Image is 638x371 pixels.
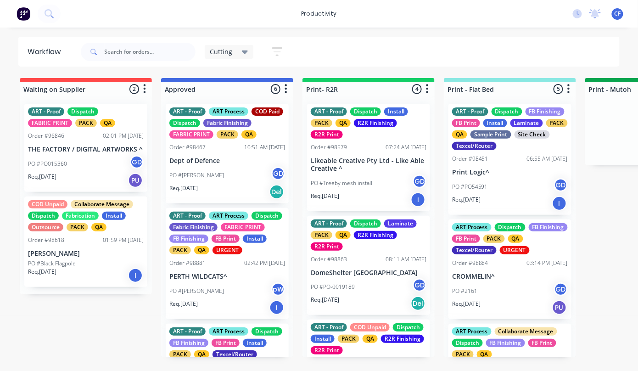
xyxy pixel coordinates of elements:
[252,107,283,116] div: COD Paid
[128,268,143,283] div: I
[252,212,282,220] div: Dispatch
[527,155,568,163] div: 06:55 AM [DATE]
[354,119,397,127] div: R2R Finishing
[169,223,218,231] div: Fabric Finishing
[311,242,343,251] div: R2R Print
[452,235,480,243] div: FB Print
[508,235,523,243] div: QA
[169,184,198,192] p: Req. [DATE]
[105,43,196,61] input: Search for orders...
[500,246,530,254] div: URGENT
[169,107,206,116] div: ART - Proof
[307,104,430,211] div: ART - ProofDispatchInstallPACKQAR2R FinishingR2R PrintOrder #9857907:24 AM [DATE]Likeable Creativ...
[526,107,565,116] div: FB Finishing
[311,346,343,354] div: R2R Print
[210,47,233,56] span: Cutting
[384,219,417,228] div: Laminate
[169,300,198,308] p: Req. [DATE]
[169,287,224,295] p: PO #[PERSON_NAME]
[169,246,191,254] div: PACK
[528,339,556,347] div: FB Print
[483,119,507,127] div: Install
[486,339,525,347] div: FB Finishing
[252,327,282,336] div: Dispatch
[311,179,372,187] p: PO #Treeby mesh install
[448,219,571,319] div: ART ProcessDispatchFB FinishingFB PrintPACKQATexcel/RouterURGENTOrder #9888403:14 PM [DATE]CROMME...
[271,282,285,296] div: pW
[62,212,99,220] div: Fabrication
[221,223,265,231] div: FABRIC PRINT
[413,174,426,188] div: GD
[169,235,208,243] div: FB Finishing
[203,119,252,127] div: Fabric Finishing
[71,200,133,208] div: Collaborate Message
[311,283,355,291] p: PO #PO-0019189
[311,335,335,343] div: Install
[354,231,397,239] div: R2R Finishing
[169,157,285,165] p: Dept of Defence
[166,208,289,319] div: ART - ProofART ProcessDispatchFabric FinishingFABRIC PRINTFB FinishingFB PrintInstallPACKQAURGENT...
[311,255,347,264] div: Order #98863
[28,268,56,276] p: Req. [DATE]
[169,259,206,267] div: Order #98881
[552,300,567,315] div: PU
[452,350,474,359] div: PACK
[554,178,568,192] div: GD
[103,236,144,244] div: 01:59 PM [DATE]
[297,7,341,21] div: productivity
[213,246,242,254] div: URGENT
[28,107,64,116] div: ART - Proof
[452,287,477,295] p: PO #2161
[213,350,257,359] div: Texcel/Router
[67,223,88,231] div: PACK
[452,142,497,150] div: Texcel/Router
[515,130,550,139] div: Site Check
[615,10,621,18] span: CF
[338,335,359,343] div: PACK
[75,119,97,127] div: PACK
[209,327,248,336] div: ART Process
[311,323,347,332] div: ART - Proof
[311,296,339,304] p: Req. [DATE]
[452,107,488,116] div: ART - Proof
[169,119,200,127] div: Dispatch
[217,130,238,139] div: PACK
[350,323,390,332] div: COD Unpaid
[28,160,67,168] p: PO #PO015360
[452,246,497,254] div: Texcel/Router
[452,119,480,127] div: FB Print
[452,130,467,139] div: QA
[393,323,424,332] div: Dispatch
[452,169,568,176] p: Print Logic^
[169,273,285,281] p: PERTH WILDCATS^
[194,246,209,254] div: QA
[169,339,208,347] div: FB Finishing
[384,107,408,116] div: Install
[100,119,115,127] div: QA
[271,167,285,180] div: GD
[527,259,568,267] div: 03:14 PM [DATE]
[209,107,248,116] div: ART Process
[452,300,481,308] p: Req. [DATE]
[166,104,289,203] div: ART - ProofART ProcessCOD PaidDispatchFabric FinishingFABRIC PRINTPACKQAOrder #9846710:51 AM [DAT...
[91,223,106,231] div: QA
[28,223,63,231] div: Outsource
[28,236,64,244] div: Order #98618
[411,296,425,311] div: Del
[212,339,240,347] div: FB Print
[169,130,213,139] div: FABRIC PRINT
[243,235,267,243] div: Install
[452,339,483,347] div: Dispatch
[311,157,426,173] p: Likeable Creative Pty Ltd - Like Able Creative ^
[495,223,526,231] div: Dispatch
[244,143,285,152] div: 10:51 AM [DATE]
[546,119,568,127] div: PACK
[336,119,351,127] div: QA
[452,155,488,163] div: Order #98451
[452,259,488,267] div: Order #98884
[413,278,426,292] div: GD
[452,327,492,336] div: ART Process
[269,185,284,199] div: Del
[311,192,339,200] p: Req. [DATE]
[209,212,248,220] div: ART Process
